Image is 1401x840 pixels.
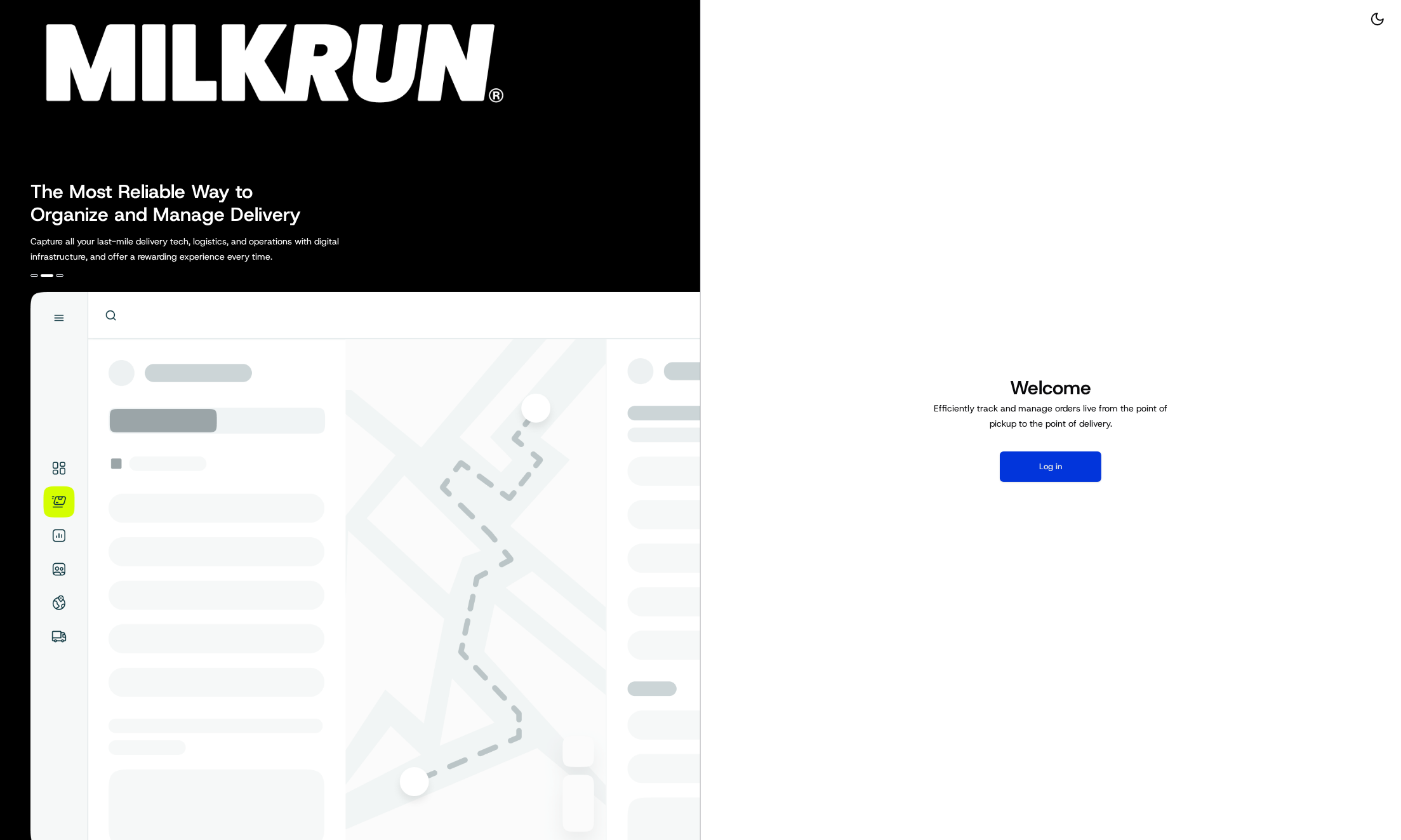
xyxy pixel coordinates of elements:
h1: Welcome [929,375,1172,401]
h2: The Most Reliable Way to Organize and Manage Delivery [30,180,315,226]
img: Company Logo [8,8,518,109]
p: Efficiently track and manage orders live from the point of pickup to the point of delivery. [929,401,1172,431]
p: Capture all your last-mile delivery tech, logistics, and operations with digital infrastructure, ... [30,234,396,264]
button: Log in [1000,451,1101,482]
